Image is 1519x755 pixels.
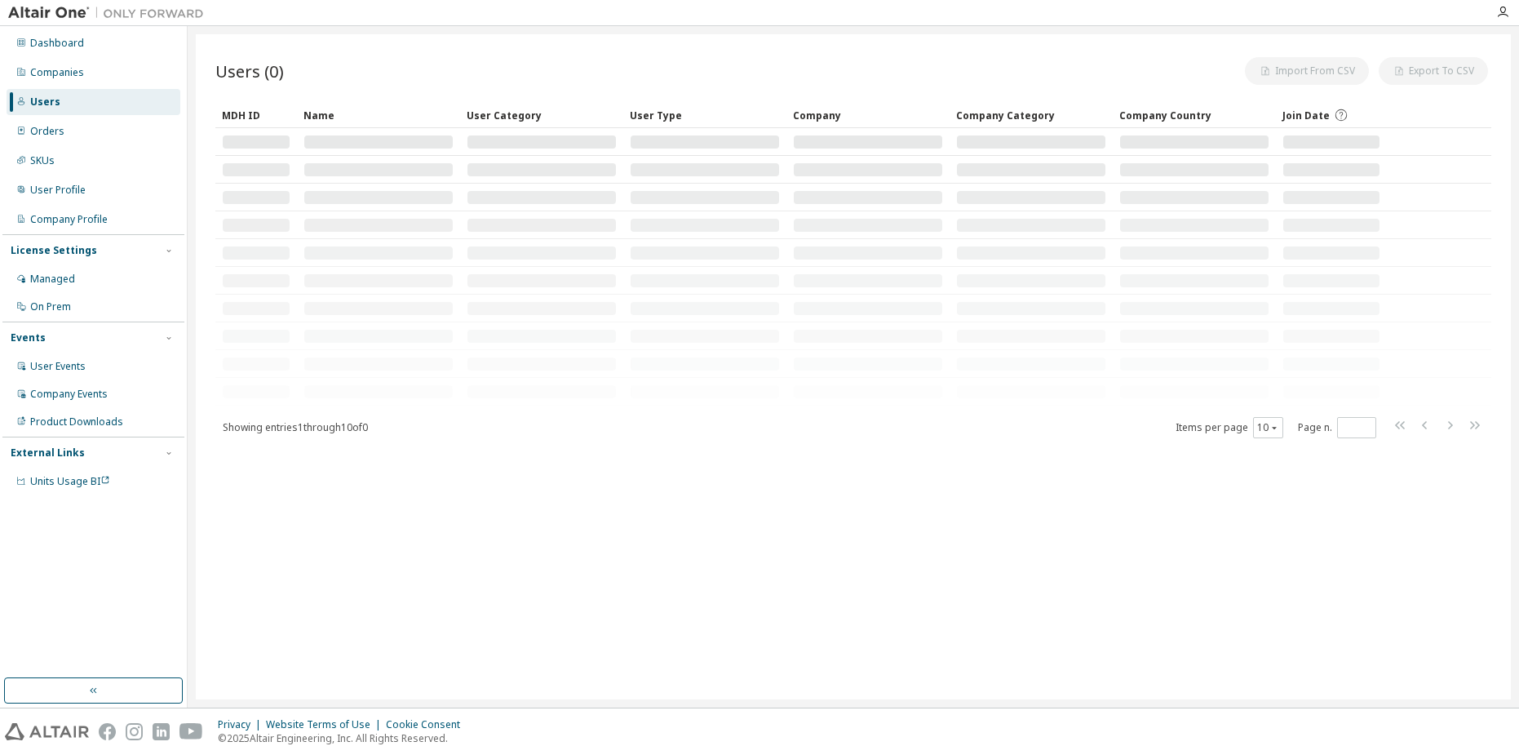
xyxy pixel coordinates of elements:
div: Company Country [1119,102,1269,128]
div: On Prem [30,300,71,313]
div: Orders [30,125,64,138]
button: 10 [1257,421,1279,434]
div: Users [30,95,60,109]
div: Privacy [218,718,266,731]
div: Product Downloads [30,415,123,429]
div: Website Terms of Use [266,718,386,731]
div: Company [793,102,943,128]
div: Company Category [956,102,1106,128]
div: User Category [467,102,617,128]
img: instagram.svg [126,723,143,740]
svg: Date when the user was first added or directly signed up. If the user was deleted and later re-ad... [1334,108,1348,122]
span: Users (0) [215,60,284,82]
img: Altair One [8,5,212,21]
div: Company Events [30,388,108,401]
div: User Profile [30,184,86,197]
img: facebook.svg [99,723,116,740]
span: Showing entries 1 through 10 of 0 [223,420,368,434]
div: Events [11,331,46,344]
div: License Settings [11,244,97,257]
div: External Links [11,446,85,460]
div: Managed [30,273,75,286]
div: Company Profile [30,213,108,226]
button: Export To CSV [1379,57,1488,85]
p: © 2025 Altair Engineering, Inc. All Rights Reserved. [218,731,470,745]
div: User Events [30,360,86,373]
div: Cookie Consent [386,718,470,731]
div: MDH ID [222,102,290,128]
div: SKUs [30,154,55,167]
img: youtube.svg [179,723,203,740]
span: Items per page [1176,417,1283,438]
span: Units Usage BI [30,474,110,488]
span: Page n. [1298,417,1376,438]
button: Import From CSV [1245,57,1369,85]
div: Name [303,102,454,128]
span: Join Date [1282,109,1330,122]
div: User Type [630,102,780,128]
div: Dashboard [30,37,84,50]
img: altair_logo.svg [5,723,89,740]
div: Companies [30,66,84,79]
img: linkedin.svg [153,723,170,740]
